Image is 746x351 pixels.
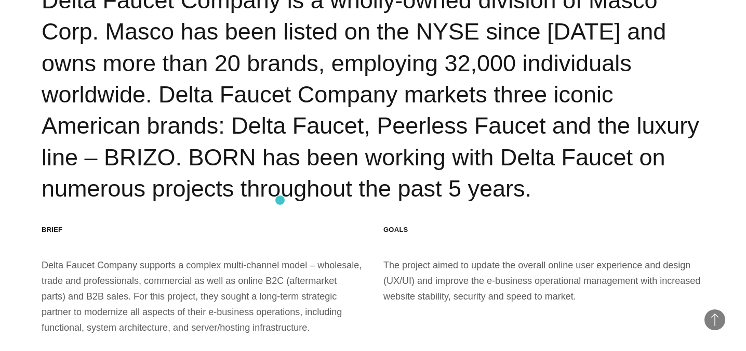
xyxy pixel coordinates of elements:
[704,309,725,330] button: Back to Top
[42,225,363,234] h3: Brief
[383,225,704,335] div: The project aimed to update the overall online user experience and design (UX/UI) and improve the...
[383,225,704,234] h3: Goals
[42,225,363,335] div: Delta Faucet Company supports a complex multi-channel model – wholesale, trade and professionals,...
